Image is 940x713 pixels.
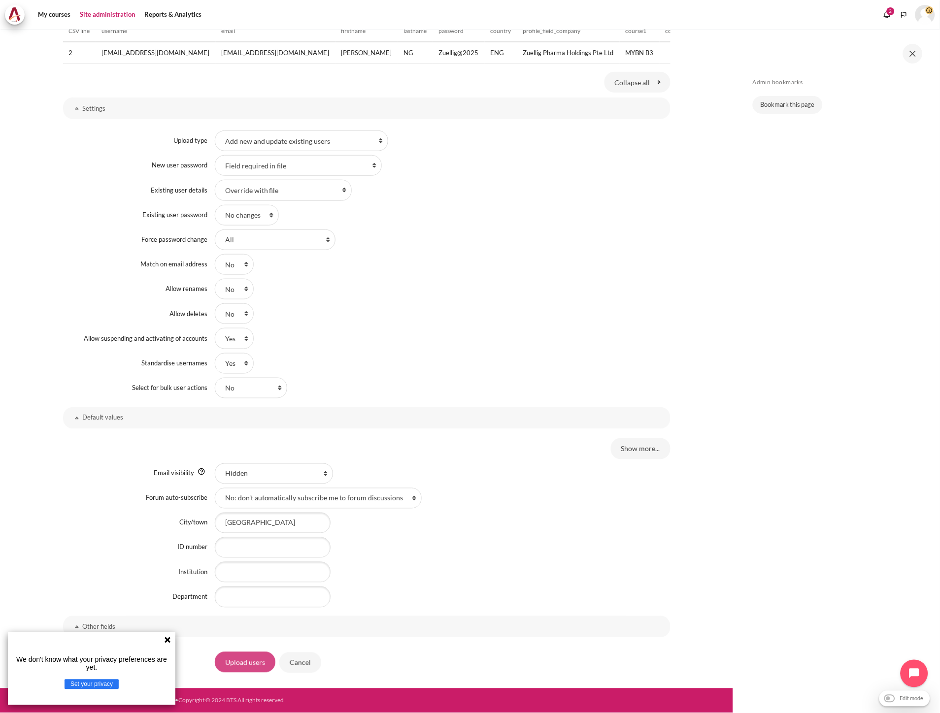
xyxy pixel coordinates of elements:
h3: Other fields [83,623,651,631]
td: [PERSON_NAME] [336,42,398,64]
a: Show more... [611,438,671,459]
h5: Admin bookmarks [753,78,918,86]
td: Zuellig@2025 [433,42,485,64]
a: Bookmark this page [753,96,823,114]
a: Site administration [76,5,138,25]
input: Upload users [215,652,275,673]
th: lastname [398,21,433,42]
th: CSV line [63,21,96,42]
th: course1 [620,21,660,42]
label: Existing user password [142,211,207,219]
td: ENG [485,42,517,64]
label: Forum auto-subscribe [146,494,207,502]
label: Standardise usernames [141,359,207,367]
label: Existing user details [151,186,207,194]
label: City/town [179,519,207,526]
a: My courses [34,5,74,25]
h3: Settings [83,104,651,113]
label: Institution [178,568,207,576]
button: Languages [897,7,911,22]
th: email [216,21,336,42]
div: • • • • • [16,696,405,705]
p: We don't know what your privacy preferences are yet. [12,656,171,672]
button: Set your privacy [65,680,119,689]
label: Allow suspending and activating of accounts [84,334,207,342]
a: Reports & Analytics [141,5,205,25]
label: Match on email address [140,260,207,268]
td: 2 [63,42,96,64]
td: MYBN B3 [620,42,660,64]
td: NG [398,42,433,64]
span: Collapse all [615,77,650,88]
th: password [433,21,485,42]
th: course2 [660,21,693,42]
input: Cancel [279,652,321,673]
div: Show notification window with 2 new notifications [880,7,895,22]
img: Help with Email visibility [198,468,205,476]
img: Architeck [8,7,22,22]
a: Collapse all [604,72,671,93]
a: User menu [915,5,935,25]
label: ID number [177,543,207,551]
label: Allow deletes [169,310,207,318]
td: Zuellig Pharma Holdings Pte Ltd [517,42,620,64]
h3: Default values [83,414,651,422]
td: [EMAIL_ADDRESS][DOMAIN_NAME] [96,42,216,64]
label: Select for bulk user actions [132,384,207,391]
a: Help [196,468,207,476]
label: Upload type [173,136,207,144]
label: New user password [152,161,207,169]
td: [EMAIL_ADDRESS][DOMAIN_NAME] [216,42,336,64]
div: 2 [887,7,895,15]
label: Force password change [141,235,207,243]
label: Department [172,593,207,601]
th: firstname [336,21,398,42]
th: profile_field_company [517,21,620,42]
th: country [485,21,517,42]
a: Architeck Architeck [5,5,30,25]
section: Blocks [753,78,918,114]
a: Copyright © 2024 BTS All rights reserved [178,697,284,704]
label: Email visibility [154,469,194,477]
label: Allow renames [166,285,207,292]
th: username [96,21,216,42]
